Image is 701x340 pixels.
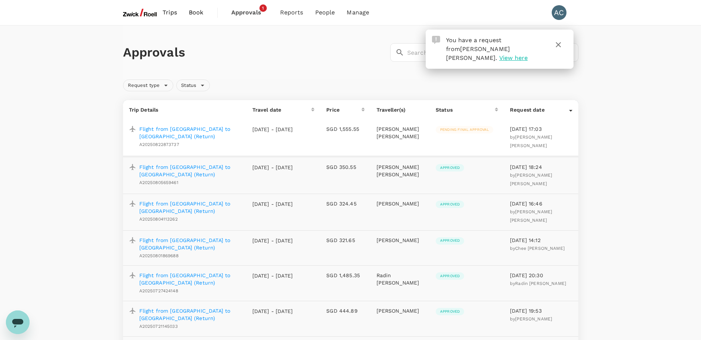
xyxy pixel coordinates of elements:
span: by [510,135,552,148]
p: Traveller(s) [377,106,424,113]
span: Approved [436,238,464,243]
span: [PERSON_NAME] [PERSON_NAME] [510,135,552,148]
p: [DATE] - [DATE] [252,126,293,133]
span: Radin [PERSON_NAME] [515,281,566,286]
p: [DATE] 20:30 [510,272,572,279]
p: [PERSON_NAME] [PERSON_NAME] [377,125,424,140]
span: [PERSON_NAME] [PERSON_NAME] [510,173,552,186]
span: A20250801869688 [139,253,178,258]
span: You have a request from . [446,37,510,61]
p: [DATE] 17:03 [510,125,572,133]
p: SGD 350.55 [326,163,364,171]
span: Chee [PERSON_NAME] [515,246,565,251]
div: Request type [123,79,174,91]
span: A20250804113262 [139,217,178,222]
a: Flight from [GEOGRAPHIC_DATA] to [GEOGRAPHIC_DATA] (Return) [139,307,241,322]
span: [PERSON_NAME] [PERSON_NAME] [446,45,510,61]
div: Price [326,106,361,113]
p: [DATE] - [DATE] [252,237,293,244]
span: A20250721145033 [139,324,178,329]
span: Pending final approval [436,127,493,132]
p: SGD 1,555.55 [326,125,364,133]
span: by [510,209,552,223]
p: [PERSON_NAME] [377,200,424,207]
span: by [510,246,565,251]
a: Flight from [GEOGRAPHIC_DATA] to [GEOGRAPHIC_DATA] (Return) [139,163,241,178]
span: [PERSON_NAME] [515,316,552,322]
p: [PERSON_NAME] [PERSON_NAME] [377,163,424,178]
div: Travel date [252,106,312,113]
span: by [510,173,552,186]
a: Flight from [GEOGRAPHIC_DATA] to [GEOGRAPHIC_DATA] (Return) [139,237,241,251]
span: Approved [436,309,464,314]
span: Approved [436,273,464,279]
span: Reports [280,8,303,17]
span: A20250727424148 [139,288,178,293]
span: People [315,8,335,17]
p: [DATE] - [DATE] [252,200,293,208]
p: [PERSON_NAME] [377,307,424,314]
span: Manage [347,8,369,17]
h1: Approvals [123,45,387,60]
span: by [510,316,552,322]
span: A20250805659461 [139,180,178,185]
a: Flight from [GEOGRAPHIC_DATA] to [GEOGRAPHIC_DATA] (Return) [139,272,241,286]
p: [DATE] 16:46 [510,200,572,207]
p: [DATE] - [DATE] [252,272,293,279]
p: SGD 444.89 [326,307,364,314]
iframe: Button to launch messaging window [6,310,30,334]
a: Flight from [GEOGRAPHIC_DATA] to [GEOGRAPHIC_DATA] (Return) [139,125,241,140]
a: Flight from [GEOGRAPHIC_DATA] to [GEOGRAPHIC_DATA] (Return) [139,200,241,215]
p: [PERSON_NAME] [377,237,424,244]
span: [PERSON_NAME] [PERSON_NAME] [510,209,552,223]
span: Approvals [231,8,268,17]
span: 1 [259,4,267,12]
img: ZwickRoell Pte. Ltd. [123,4,157,21]
p: Radin [PERSON_NAME] [377,272,424,286]
p: SGD 324.45 [326,200,364,207]
span: Request type [123,82,164,89]
p: [DATE] - [DATE] [252,164,293,171]
span: by [510,281,566,286]
span: Approved [436,202,464,207]
div: Status [176,79,210,91]
span: Approved [436,165,464,170]
span: A20250822873737 [139,142,179,147]
p: [DATE] - [DATE] [252,307,293,315]
img: Approval Request [432,36,440,44]
div: Status [436,106,495,113]
span: Trips [163,8,177,17]
p: [DATE] 18:24 [510,163,572,171]
span: Status [177,82,201,89]
p: [DATE] 14:12 [510,237,572,244]
p: Trip Details [129,106,241,113]
p: SGD 321.65 [326,237,364,244]
span: View here [499,54,528,61]
div: Request date [510,106,569,113]
p: [DATE] 19:53 [510,307,572,314]
div: AC [552,5,566,20]
span: Book [189,8,204,17]
p: SGD 1,485.35 [326,272,364,279]
input: Search by travellers, trips, or destination [407,43,578,62]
